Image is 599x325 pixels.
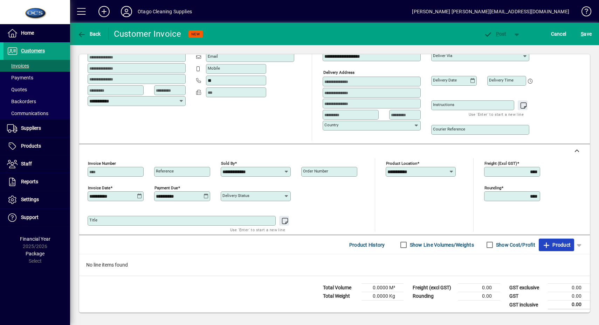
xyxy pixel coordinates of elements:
[89,218,97,222] mat-label: Title
[4,24,70,42] a: Home
[230,226,285,234] mat-hint: Use 'Enter' to start a new line
[4,173,70,191] a: Reports
[88,161,116,166] mat-label: Invoice number
[506,301,548,309] td: GST inclusive
[548,284,590,292] td: 0.00
[362,284,404,292] td: 0.0000 M³
[208,66,220,71] mat-label: Mobile
[138,6,192,17] div: Otago Cleaning Supplies
[88,185,110,190] mat-label: Invoice date
[349,239,385,250] span: Product History
[21,125,41,131] span: Suppliers
[21,214,39,220] span: Support
[324,122,338,127] mat-label: Country
[433,102,454,107] mat-label: Instructions
[4,209,70,226] a: Support
[93,5,115,18] button: Add
[303,169,328,174] mat-label: Order number
[7,111,48,116] span: Communications
[458,292,500,301] td: 0.00
[7,63,29,69] span: Invoices
[484,161,517,166] mat-label: Freight (excl GST)
[579,28,593,40] button: Save
[346,239,388,251] button: Product History
[79,254,590,276] div: No line items found
[548,301,590,309] td: 0.00
[539,239,574,251] button: Product
[7,99,36,104] span: Backorders
[386,161,417,166] mat-label: Product location
[581,31,584,37] span: S
[4,155,70,173] a: Staff
[21,161,32,167] span: Staff
[549,28,568,40] button: Cancel
[542,239,571,250] span: Product
[489,78,514,83] mat-label: Delivery time
[21,143,41,149] span: Products
[362,292,404,301] td: 0.0000 Kg
[409,292,458,301] td: Rounding
[319,284,362,292] td: Total Volume
[409,284,458,292] td: Freight (excl GST)
[156,169,174,174] mat-label: Reference
[20,236,50,242] span: Financial Year
[495,241,535,248] label: Show Cost/Profit
[21,179,38,184] span: Reports
[412,6,569,17] div: [PERSON_NAME] [PERSON_NAME][EMAIL_ADDRESS][DOMAIN_NAME]
[506,284,548,292] td: GST exclusive
[7,87,27,92] span: Quotes
[77,31,101,37] span: Back
[115,5,138,18] button: Profile
[480,28,510,40] button: Post
[26,251,44,256] span: Package
[433,53,452,58] mat-label: Deliver via
[433,127,465,132] mat-label: Courier Reference
[496,31,499,37] span: P
[4,137,70,155] a: Products
[4,191,70,209] a: Settings
[548,292,590,301] td: 0.00
[576,1,590,24] a: Knowledge Base
[208,54,218,59] mat-label: Email
[484,31,507,37] span: ost
[21,48,45,54] span: Customers
[7,75,33,80] span: Payments
[4,60,70,72] a: Invoices
[408,241,474,248] label: Show Line Volumes/Weights
[319,292,362,301] td: Total Weight
[433,78,457,83] mat-label: Delivery date
[581,28,592,40] span: ave
[458,284,500,292] td: 0.00
[469,110,524,118] mat-hint: Use 'Enter' to start a new line
[4,107,70,119] a: Communications
[70,28,109,40] app-page-header-button: Back
[221,161,235,166] mat-label: Sold by
[21,197,39,202] span: Settings
[76,28,103,40] button: Back
[154,185,178,190] mat-label: Payment due
[222,193,249,198] mat-label: Delivery status
[484,185,501,190] mat-label: Rounding
[21,30,34,36] span: Home
[4,96,70,107] a: Backorders
[191,32,200,36] span: NEW
[4,120,70,137] a: Suppliers
[4,84,70,96] a: Quotes
[4,72,70,84] a: Payments
[551,28,566,40] span: Cancel
[506,292,548,301] td: GST
[114,28,181,40] div: Customer Invoice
